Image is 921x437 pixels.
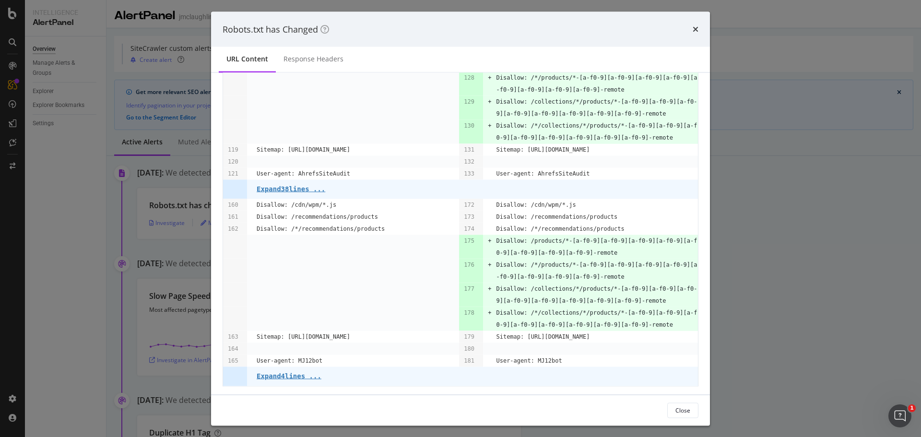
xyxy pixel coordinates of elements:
[223,23,329,35] div: Robots.txt has Changed
[488,235,491,247] pre: +
[488,259,491,271] pre: +
[228,331,238,343] pre: 163
[464,95,474,107] pre: 129
[693,23,698,35] div: times
[228,343,238,354] pre: 164
[496,331,590,343] pre: Sitemap: [URL][DOMAIN_NAME]
[464,199,474,211] pre: 172
[257,167,350,179] pre: User-agent: AhrefsSiteAudit
[228,167,238,179] pre: 121
[464,259,474,271] pre: 176
[226,54,268,64] div: URL Content
[675,406,690,414] div: Close
[496,211,617,223] pre: Disallow: /recommendations/products
[228,211,238,223] pre: 161
[496,259,698,283] pre: Disallow: /*/products/*-[a-f0-9][a-f0-9][a-f0-9][a-f0-9][a-f0-9][a-f0-9][a-f0-9][a-f0-9]-remote
[257,372,321,380] pre: Expand 4 lines ...
[464,211,474,223] pre: 173
[667,402,698,418] button: Close
[464,119,474,131] pre: 130
[496,307,698,331] pre: Disallow: /*/collections/*/products/*-[a-f0-9][a-f0-9][a-f0-9][a-f0-9][a-f0-9][a-f0-9][a-f0-9][a-...
[464,283,474,295] pre: 177
[464,155,474,167] pre: 132
[464,307,474,319] pre: 178
[496,119,698,143] pre: Disallow: /*/collections/*/products/*-[a-f0-9][a-f0-9][a-f0-9][a-f0-9][a-f0-9][a-f0-9][a-f0-9][a-...
[496,223,624,235] pre: Disallow: /*/recommendations/products
[496,283,698,307] pre: Disallow: /collections/*/products/*-[a-f0-9][a-f0-9][a-f0-9][a-f0-9][a-f0-9][a-f0-9][a-f0-9][a-f0...
[228,143,238,155] pre: 119
[257,211,378,223] pre: Disallow: /recommendations/products
[496,235,698,259] pre: Disallow: /products/*-[a-f0-9][a-f0-9][a-f0-9][a-f0-9][a-f0-9][a-f0-9][a-f0-9][a-f0-9]-remote
[211,12,710,425] div: modal
[496,167,590,179] pre: User-agent: AhrefsSiteAudit
[464,143,474,155] pre: 131
[464,331,474,343] pre: 179
[488,119,491,131] pre: +
[228,354,238,366] pre: 165
[488,307,491,319] pre: +
[496,199,576,211] pre: Disallow: /cdn/wpm/*.js
[464,71,474,83] pre: 128
[228,223,238,235] pre: 162
[464,343,474,354] pre: 180
[257,223,385,235] pre: Disallow: /*/recommendations/products
[283,54,343,64] div: Response Headers
[496,143,590,155] pre: Sitemap: [URL][DOMAIN_NAME]
[496,354,562,366] pre: User-agent: MJ12bot
[496,95,698,119] pre: Disallow: /collections/*/products/*-[a-f0-9][a-f0-9][a-f0-9][a-f0-9][a-f0-9][a-f0-9][a-f0-9][a-f0...
[257,143,350,155] pre: Sitemap: [URL][DOMAIN_NAME]
[488,283,491,295] pre: +
[464,235,474,247] pre: 175
[464,223,474,235] pre: 174
[888,404,911,427] iframe: Intercom live chat
[228,199,238,211] pre: 160
[464,167,474,179] pre: 133
[496,71,698,95] pre: Disallow: /*/products/*-[a-f0-9][a-f0-9][a-f0-9][a-f0-9][a-f0-9][a-f0-9][a-f0-9][a-f0-9]-remote
[257,331,350,343] pre: Sitemap: [URL][DOMAIN_NAME]
[488,95,491,107] pre: +
[488,71,491,83] pre: +
[908,404,916,412] span: 1
[228,155,238,167] pre: 120
[257,185,325,193] pre: Expand 38 lines ...
[257,354,322,366] pre: User-agent: MJ12bot
[257,199,336,211] pre: Disallow: /cdn/wpm/*.js
[464,354,474,366] pre: 181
